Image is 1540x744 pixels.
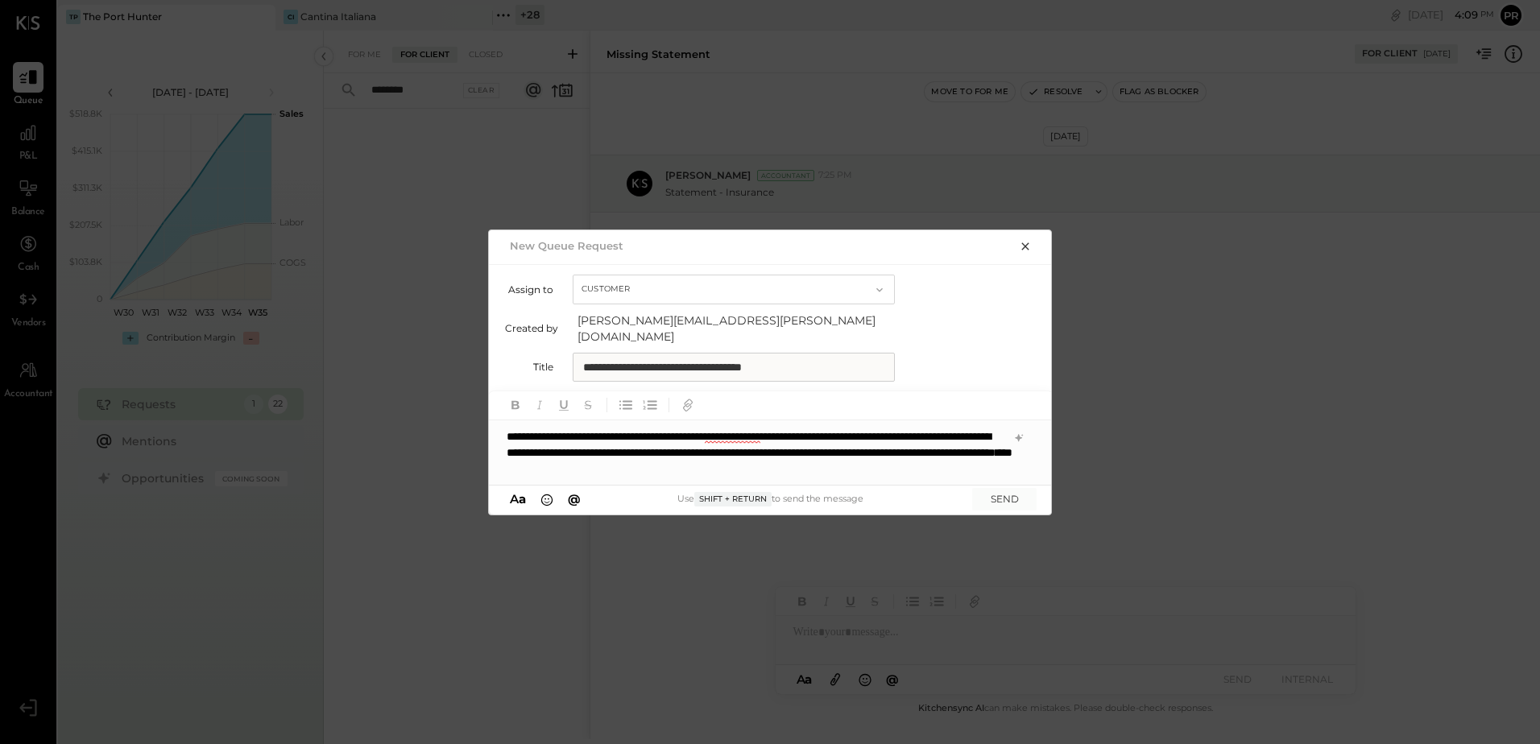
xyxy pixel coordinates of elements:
h2: New Queue Request [510,239,623,252]
button: Ordered List [640,395,660,415]
button: Bold [505,395,526,415]
span: Shift + Return [694,492,772,506]
button: Add URL [677,395,698,415]
button: Customer [573,275,895,304]
button: Underline [553,395,574,415]
span: a [519,491,526,506]
button: Unordered List [615,395,636,415]
button: Italic [529,395,550,415]
span: [PERSON_NAME][EMAIL_ADDRESS][PERSON_NAME][DOMAIN_NAME] [577,312,900,345]
label: Title [505,361,553,373]
span: @ [568,491,581,506]
button: Aa [505,490,531,508]
button: SEND [972,488,1037,510]
button: Strikethrough [577,395,598,415]
label: Created by [505,322,558,334]
label: Assign to [505,283,553,296]
button: @ [563,490,586,508]
div: Use to send the message [585,492,956,506]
